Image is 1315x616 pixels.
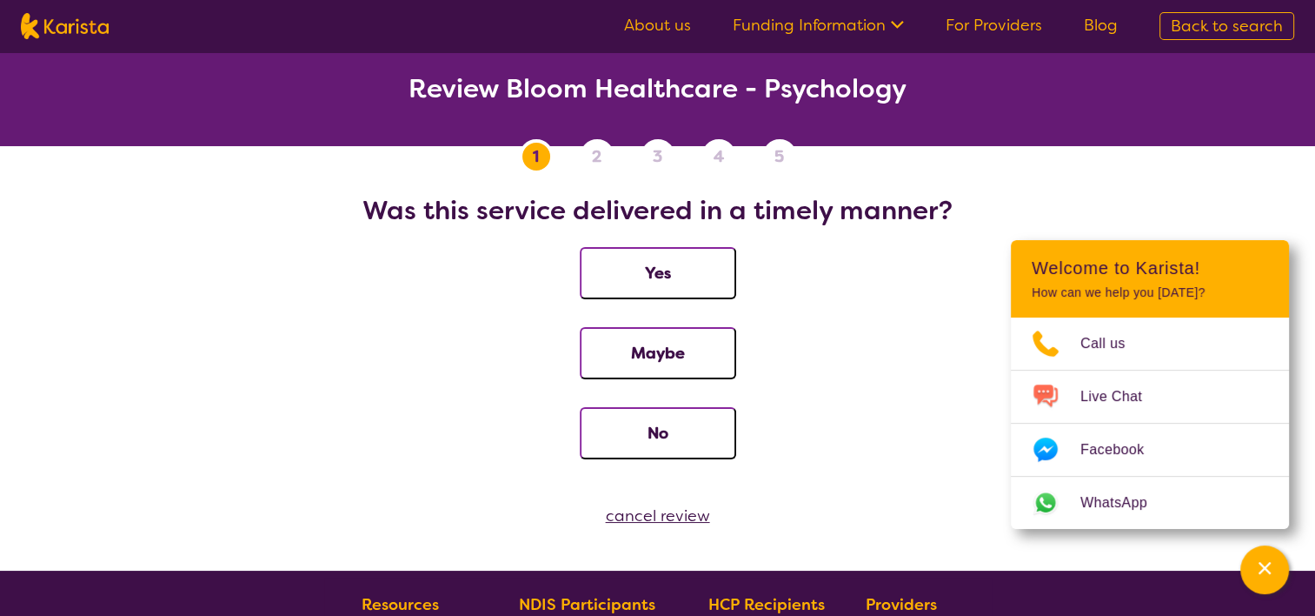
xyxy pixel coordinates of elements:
[1080,331,1146,357] span: Call us
[708,594,825,615] b: HCP Recipients
[653,144,662,170] span: 3
[580,327,736,379] button: Maybe
[733,15,904,36] a: Funding Information
[1011,240,1289,529] div: Channel Menu
[21,73,1294,104] h2: Review Bloom Healthcare - Psychology
[1159,12,1294,40] a: Back to search
[774,144,784,170] span: 5
[533,144,539,170] span: 1
[21,195,1294,226] h2: Was this service delivered in a timely manner?
[714,144,724,170] span: 4
[1032,285,1268,300] p: How can we help you [DATE]?
[592,144,601,170] span: 2
[580,407,736,459] button: No
[580,247,736,299] button: Yes
[1032,258,1268,278] h2: Welcome to Karista!
[866,594,937,615] b: Providers
[1240,546,1289,594] button: Channel Menu
[1171,16,1283,37] span: Back to search
[1080,490,1168,516] span: WhatsApp
[624,15,691,36] a: About us
[1080,384,1163,410] span: Live Chat
[946,15,1042,36] a: For Providers
[519,594,655,615] b: NDIS Participants
[1080,437,1165,463] span: Facebook
[21,13,109,39] img: Karista logo
[1011,318,1289,529] ul: Choose channel
[362,594,439,615] b: Resources
[1011,477,1289,529] a: Web link opens in a new tab.
[1084,15,1118,36] a: Blog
